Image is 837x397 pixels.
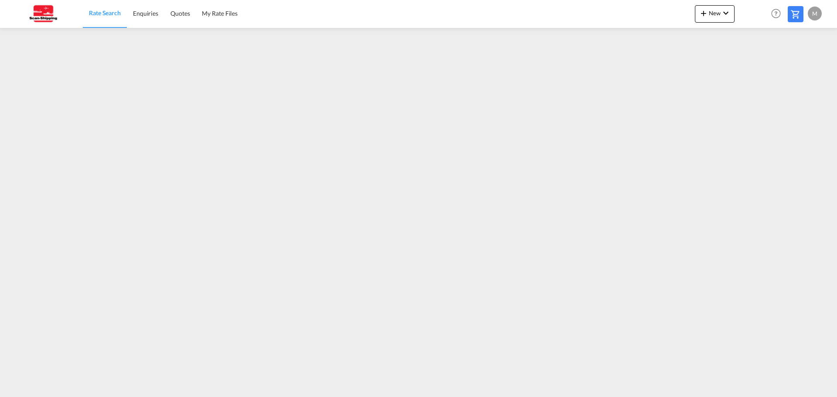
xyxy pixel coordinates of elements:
[721,8,731,18] md-icon: icon-chevron-down
[695,5,735,23] button: icon-plus 400-fgNewicon-chevron-down
[13,4,72,24] img: 123b615026f311ee80dabbd30bc9e10f.jpg
[769,6,783,21] span: Help
[89,9,121,17] span: Rate Search
[808,7,822,20] div: M
[170,10,190,17] span: Quotes
[769,6,788,22] div: Help
[202,10,238,17] span: My Rate Files
[698,10,731,17] span: New
[698,8,709,18] md-icon: icon-plus 400-fg
[133,10,158,17] span: Enquiries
